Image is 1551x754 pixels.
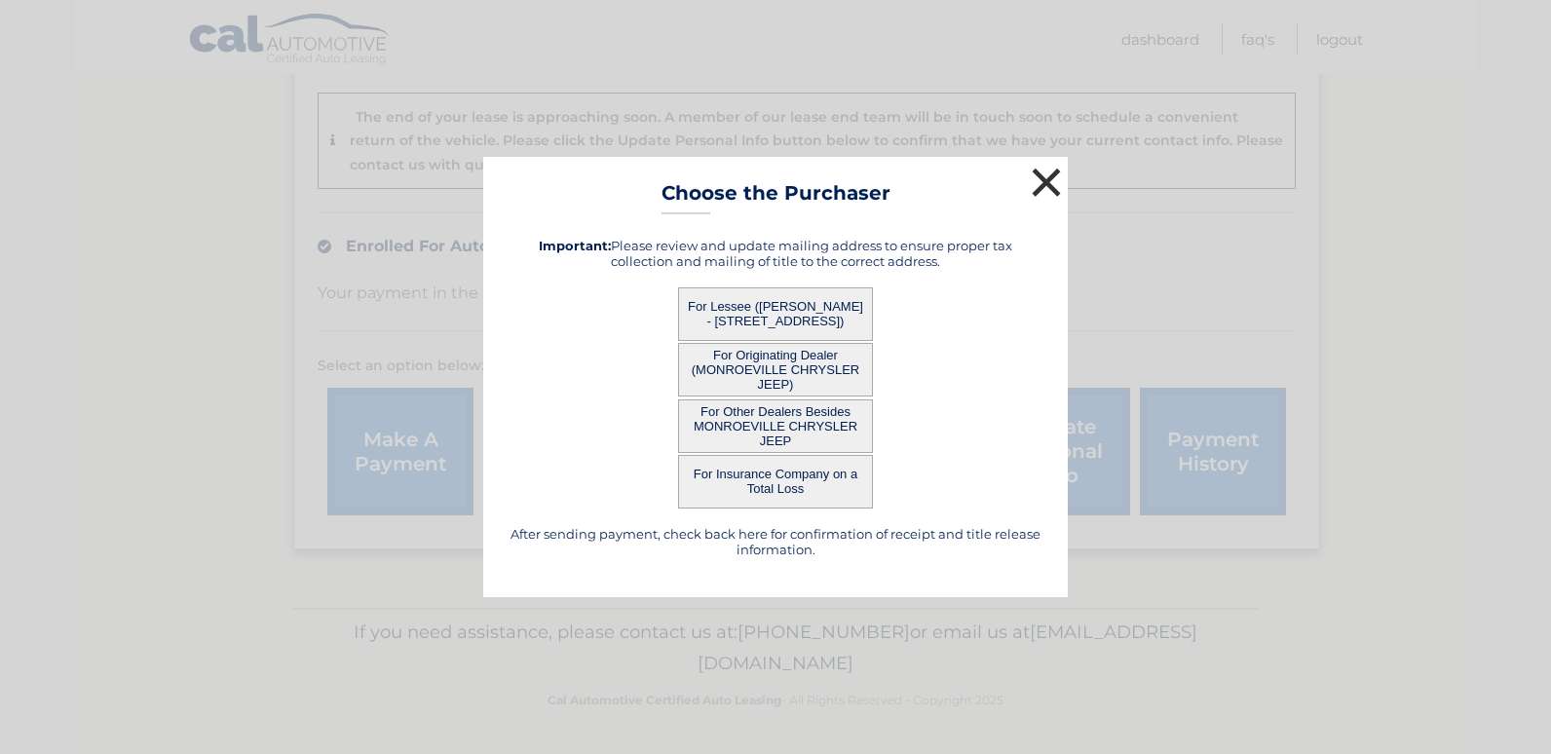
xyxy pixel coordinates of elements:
[662,181,890,215] h3: Choose the Purchaser
[1027,163,1066,202] button: ×
[678,343,873,396] button: For Originating Dealer (MONROEVILLE CHRYSLER JEEP)
[678,287,873,341] button: For Lessee ([PERSON_NAME] - [STREET_ADDRESS])
[508,526,1043,557] h5: After sending payment, check back here for confirmation of receipt and title release information.
[678,399,873,453] button: For Other Dealers Besides MONROEVILLE CHRYSLER JEEP
[508,238,1043,269] h5: Please review and update mailing address to ensure proper tax collection and mailing of title to ...
[539,238,611,253] strong: Important:
[678,455,873,509] button: For Insurance Company on a Total Loss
